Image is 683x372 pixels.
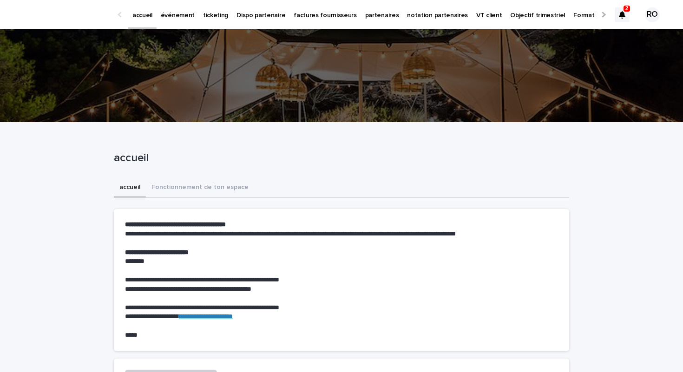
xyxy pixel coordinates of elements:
div: RO [645,7,660,22]
p: accueil [114,151,565,165]
button: Fonctionnement de ton espace [146,178,254,198]
button: accueil [114,178,146,198]
div: 2 [615,7,630,22]
p: 2 [625,5,629,12]
img: Ls34BcGeRexTGTNfXpUC [19,6,109,24]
